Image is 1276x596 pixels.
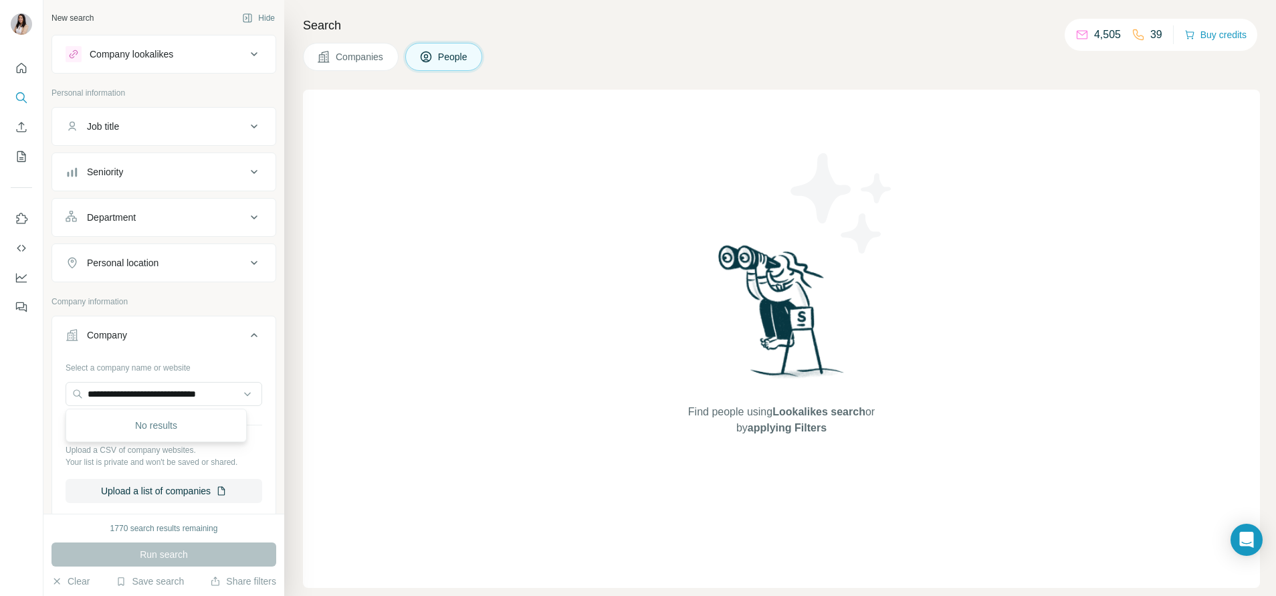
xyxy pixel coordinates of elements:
[11,266,32,290] button: Dashboard
[772,406,865,417] span: Lookalikes search
[52,156,276,188] button: Seniority
[1184,25,1247,44] button: Buy credits
[11,56,32,80] button: Quick start
[110,522,218,534] div: 1770 search results remaining
[1231,524,1263,556] div: Open Intercom Messenger
[90,47,173,61] div: Company lookalikes
[52,38,276,70] button: Company lookalikes
[52,201,276,233] button: Department
[51,87,276,99] p: Personal information
[748,422,827,433] span: applying Filters
[782,143,902,264] img: Surfe Illustration - Stars
[51,575,90,588] button: Clear
[66,357,262,374] div: Select a company name or website
[66,479,262,503] button: Upload a list of companies
[674,404,888,436] span: Find people using or by
[51,12,94,24] div: New search
[87,256,158,270] div: Personal location
[438,50,469,64] span: People
[69,412,243,439] div: No results
[87,165,123,179] div: Seniority
[66,444,262,456] p: Upload a CSV of company websites.
[52,319,276,357] button: Company
[87,328,127,342] div: Company
[11,295,32,319] button: Feedback
[52,247,276,279] button: Personal location
[51,296,276,308] p: Company information
[712,241,851,391] img: Surfe Illustration - Woman searching with binoculars
[11,115,32,139] button: Enrich CSV
[11,207,32,231] button: Use Surfe on LinkedIn
[87,120,119,133] div: Job title
[336,50,385,64] span: Companies
[52,110,276,142] button: Job title
[11,86,32,110] button: Search
[11,13,32,35] img: Avatar
[210,575,276,588] button: Share filters
[87,211,136,224] div: Department
[11,144,32,169] button: My lists
[116,575,184,588] button: Save search
[11,236,32,260] button: Use Surfe API
[1150,27,1162,43] p: 39
[303,16,1260,35] h4: Search
[233,8,284,28] button: Hide
[66,456,262,468] p: Your list is private and won't be saved or shared.
[1094,27,1121,43] p: 4,505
